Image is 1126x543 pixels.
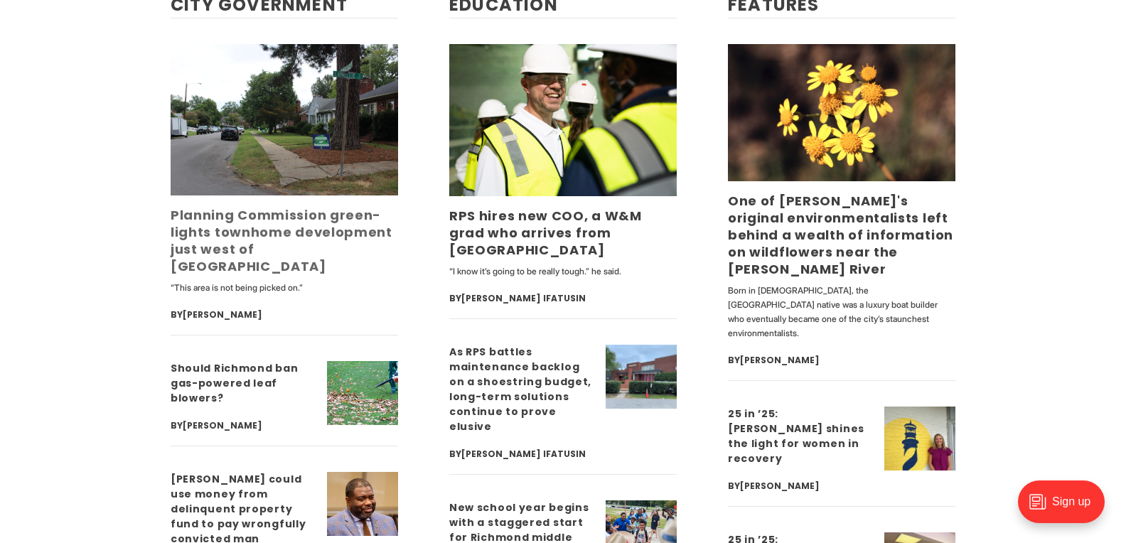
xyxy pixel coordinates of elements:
[728,352,955,369] div: By
[740,480,820,492] a: [PERSON_NAME]
[461,448,586,460] a: [PERSON_NAME] Ifatusin
[171,44,398,195] img: Planning Commission green-lights townhome development just west of Carytown
[171,361,298,405] a: Should Richmond ban gas-powered leaf blowers?
[449,345,591,434] a: As RPS battles maintenance backlog on a shoestring budget, long-term solutions continue to prove ...
[171,306,398,323] div: By
[728,478,873,495] div: By
[461,292,586,304] a: [PERSON_NAME] Ifatusin
[740,354,820,366] a: [PERSON_NAME]
[449,446,594,463] div: By
[327,472,398,536] img: Richmond could use money from delinquent property fund to pay wrongfully convicted man
[183,308,262,321] a: [PERSON_NAME]
[183,419,262,431] a: [PERSON_NAME]
[728,407,864,466] a: 25 in ’25: [PERSON_NAME] shines the light for women in recovery
[449,264,677,279] p: “I know it’s going to be really tough.” he said.
[728,192,953,278] a: One of [PERSON_NAME]'s original environmentalists left behind a wealth of information on wildflow...
[171,417,316,434] div: By
[449,44,677,195] img: RPS hires new COO, a W&M grad who arrives from Indianapolis
[884,407,955,471] img: 25 in ’25: Emily DuBose shines the light for women in recovery
[606,345,677,409] img: As RPS battles maintenance backlog on a shoestring budget, long-term solutions continue to prove ...
[327,361,398,425] img: Should Richmond ban gas-powered leaf blowers?
[728,44,955,181] img: One of Richmond's original environmentalists left behind a wealth of information on wildflowers n...
[1006,473,1126,543] iframe: portal-trigger
[449,290,677,307] div: By
[171,206,392,275] a: Planning Commission green-lights townhome development just west of [GEOGRAPHIC_DATA]
[171,281,398,295] p: “This area is not being picked on.”
[449,207,642,259] a: RPS hires new COO, a W&M grad who arrives from [GEOGRAPHIC_DATA]
[728,284,955,340] p: Born in [DEMOGRAPHIC_DATA], the [GEOGRAPHIC_DATA] native was a luxury boat builder who eventually...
